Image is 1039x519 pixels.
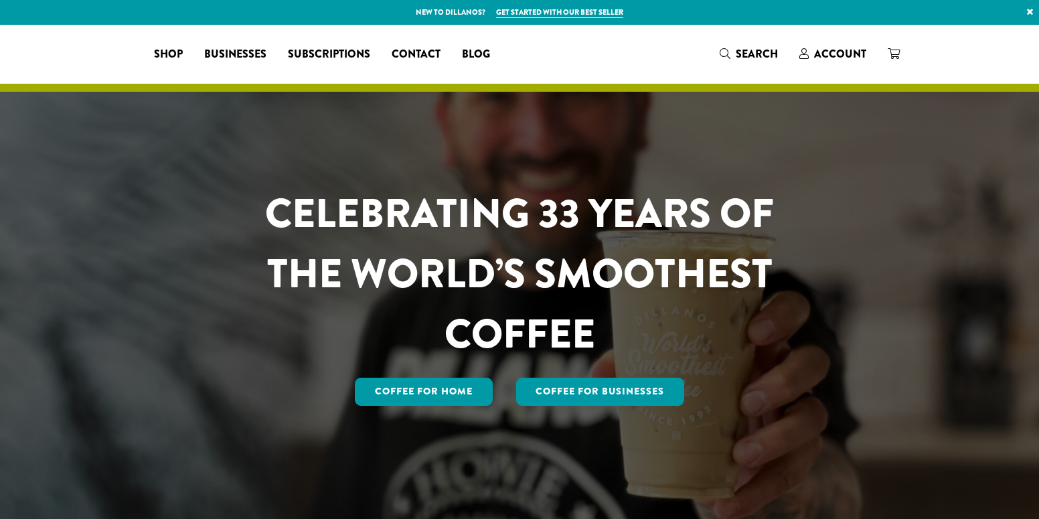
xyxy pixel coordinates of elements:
a: Coffee for Home [355,378,493,406]
a: Coffee For Businesses [516,378,685,406]
span: Subscriptions [288,46,370,63]
a: Search [709,43,789,65]
span: Blog [462,46,490,63]
span: Contact [392,46,441,63]
a: Shop [143,44,193,65]
a: Get started with our best seller [496,7,623,18]
span: Shop [154,46,183,63]
span: Account [814,46,866,62]
span: Search [736,46,778,62]
h1: CELEBRATING 33 YEARS OF THE WORLD’S SMOOTHEST COFFEE [226,183,813,364]
span: Businesses [204,46,266,63]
